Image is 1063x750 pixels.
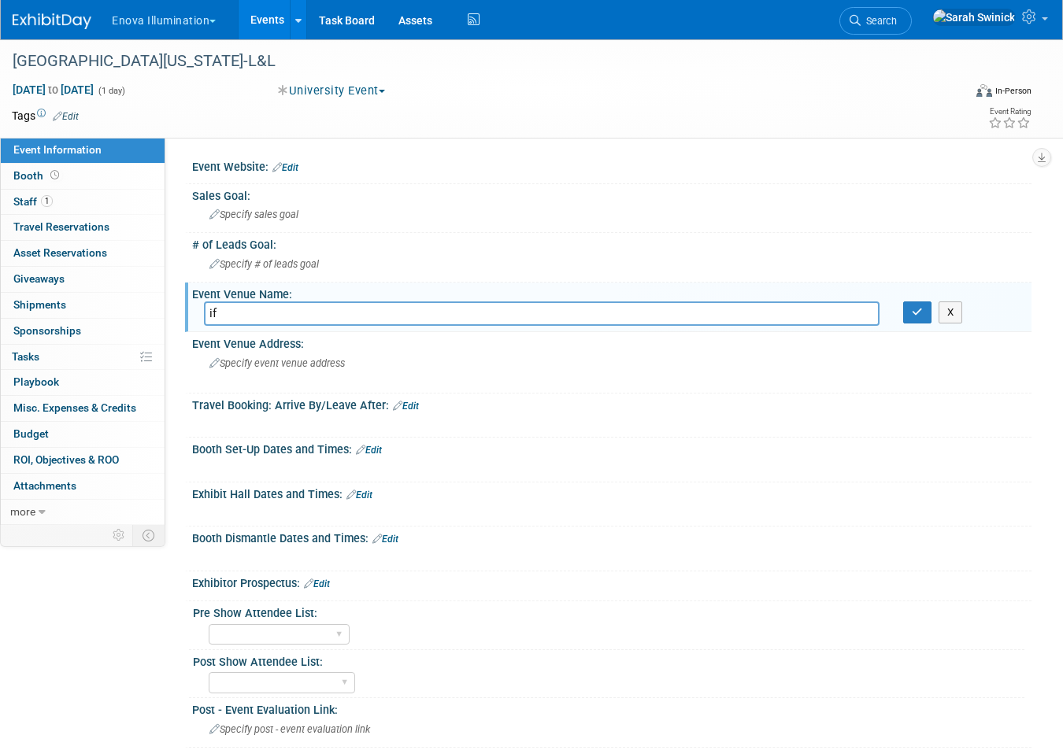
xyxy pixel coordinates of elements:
button: University Event [272,83,391,99]
img: ExhibitDay [13,13,91,29]
span: Specify event venue address [209,357,345,369]
img: Format-Inperson.png [976,84,992,97]
td: Toggle Event Tabs [133,525,165,545]
div: Exhibitor Prospectus: [192,571,1032,592]
a: Shipments [1,293,165,318]
span: Event Information [13,143,102,156]
img: Sarah Swinick [932,9,1016,26]
span: Playbook [13,375,59,388]
span: Asset Reservations [13,246,107,259]
span: Booth not reserved yet [47,169,62,181]
a: ROI, Objectives & ROO [1,448,165,473]
span: 1 [41,195,53,207]
span: Sponsorships [13,324,81,337]
span: Specify # of leads goal [209,258,319,270]
span: Tasks [12,350,39,363]
div: Travel Booking: Arrive By/Leave After: [192,393,1032,414]
div: Booth Set-Up Dates and Times: [192,438,1032,458]
button: X [939,301,963,323]
a: Event Information [1,138,165,163]
span: [DATE] [DATE] [12,83,94,97]
span: Shipments [13,298,66,311]
a: Edit [304,578,330,589]
div: Booth Dismantle Dates and Times: [192,526,1032,547]
a: Edit [346,490,372,501]
span: Booth [13,169,62,182]
div: # of Leads Goal: [192,233,1032,253]
div: Post Show Attendee List: [193,650,1024,670]
span: Travel Reservations [13,220,109,233]
a: Budget [1,422,165,447]
span: Attachments [13,479,76,492]
div: Post - Event Evaluation Link: [192,698,1032,718]
div: Event Website: [192,155,1032,175]
div: Event Rating [988,108,1031,116]
a: Tasks [1,345,165,370]
a: Staff1 [1,190,165,215]
span: Specify post - event evaluation link [209,723,370,735]
div: [GEOGRAPHIC_DATA][US_STATE]-L&L [7,47,945,76]
div: Event Venue Name: [192,283,1032,302]
span: to [46,83,61,96]
span: ROI, Objectives & ROO [13,453,119,466]
a: Misc. Expenses & Credits [1,396,165,421]
span: Misc. Expenses & Credits [13,401,136,414]
a: Edit [272,162,298,173]
a: Edit [372,534,398,545]
a: Giveaways [1,267,165,292]
td: Tags [12,108,79,124]
div: Sales Goal: [192,184,1032,204]
span: more [10,505,35,518]
a: Attachments [1,474,165,499]
div: Event Format [881,82,1032,105]
a: Booth [1,164,165,189]
div: Exhibit Hall Dates and Times: [192,482,1032,503]
td: Personalize Event Tab Strip [106,525,133,545]
span: (1 day) [97,86,125,96]
span: Search [861,15,897,27]
a: Edit [53,111,79,122]
a: Edit [356,445,382,456]
a: Asset Reservations [1,241,165,266]
span: Giveaways [13,272,65,285]
div: Pre Show Attendee List: [193,601,1024,621]
span: Staff [13,195,53,208]
div: Event Venue Address: [192,332,1032,352]
a: Sponsorships [1,319,165,344]
a: more [1,500,165,525]
span: Specify sales goal [209,209,298,220]
div: In-Person [994,85,1032,97]
span: Budget [13,427,49,440]
a: Edit [393,401,419,412]
a: Playbook [1,370,165,395]
a: Travel Reservations [1,215,165,240]
a: Search [839,7,912,35]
